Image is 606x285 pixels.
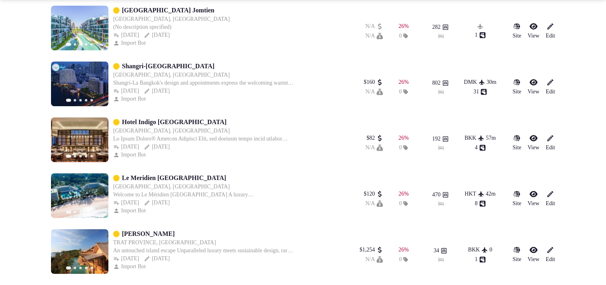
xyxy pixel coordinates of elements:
[398,190,409,198] button: 26%
[465,190,484,198] button: HKT
[51,61,108,106] img: Featured image for Shangri-La Bangkok
[399,144,402,152] span: 0
[528,246,539,263] a: View
[398,22,409,30] button: 26%
[512,134,521,152] a: Site
[79,43,82,46] button: Go to slide 3
[512,78,521,96] button: Site
[74,99,76,101] button: Go to slide 2
[432,135,441,143] span: 192
[90,99,93,101] button: Go to slide 5
[486,78,496,86] div: 30 m
[365,144,383,152] div: N/A
[399,88,402,96] span: 0
[486,78,496,86] button: 30m
[512,22,521,40] a: Site
[528,134,539,152] a: View
[85,211,87,213] button: Go to slide 4
[122,229,175,239] a: [PERSON_NAME]
[122,61,214,71] a: Shangri-[GEOGRAPHIC_DATA]
[113,127,230,135] div: [GEOGRAPHIC_DATA], [GEOGRAPHIC_DATA]
[458,246,502,254] div: 0
[546,78,555,96] a: Edit
[113,255,139,263] div: [DATE]
[365,32,383,40] div: N/A
[465,134,484,142] div: BKK
[90,267,93,269] button: Go to slide 5
[398,190,409,198] div: 26 %
[365,200,383,208] button: N/A
[113,87,139,95] button: [DATE]
[398,78,409,86] button: 26%
[512,246,521,263] a: Site
[512,190,521,208] a: Site
[113,31,139,39] div: [DATE]
[367,134,383,142] button: $82
[546,22,555,40] a: Edit
[66,210,71,214] button: Go to slide 1
[66,43,71,46] button: Go to slide 1
[66,266,71,269] button: Go to slide 1
[398,246,409,254] div: 26 %
[398,134,409,142] button: 26%
[122,117,227,127] a: Hotel Indigo [GEOGRAPHIC_DATA]
[79,211,82,213] button: Go to slide 3
[365,22,383,30] button: N/A
[113,263,147,271] div: Import Bot
[432,135,449,143] button: 192
[122,173,226,183] a: Le Meridien [GEOGRAPHIC_DATA]
[113,95,147,103] button: Import Bot
[398,246,409,254] button: 26%
[468,246,488,254] button: BKK
[473,88,487,96] button: 31
[486,190,496,198] button: 42m
[85,99,87,101] button: Go to slide 4
[113,183,230,191] div: [GEOGRAPHIC_DATA], [GEOGRAPHIC_DATA]
[528,190,539,208] a: View
[398,134,409,142] div: 26 %
[144,255,170,263] button: [DATE]
[464,78,485,86] div: DMK
[74,267,76,269] button: Go to slide 2
[90,155,93,157] button: Go to slide 5
[79,267,82,269] button: Go to slide 3
[85,267,87,269] button: Go to slide 4
[432,23,449,31] button: 282
[66,154,71,158] button: Go to slide 1
[364,78,383,86] button: $160
[144,143,170,151] button: [DATE]
[113,199,139,207] div: [DATE]
[113,143,139,151] button: [DATE]
[432,23,441,31] span: 282
[432,79,441,87] span: 802
[113,135,294,143] div: Lo Ipsum Dolors® Ametcon Adipisci Elit, sed doeiusm tempo incid utlabor etdolore Magnaal enim adm...
[360,246,383,254] button: $1,254
[364,190,383,198] button: $120
[433,247,439,255] span: 34
[113,239,216,247] button: TRAT PROVINCE, [GEOGRAPHIC_DATA]
[85,43,87,46] button: Go to slide 4
[475,255,486,263] button: 1
[365,255,383,263] div: N/A
[546,134,555,152] a: Edit
[475,200,486,208] div: 8
[51,117,108,162] img: Featured image for Hotel Indigo Bangkok Wireless Road
[113,23,230,31] div: (No description specified)
[51,173,108,218] img: Featured image for Le Meridien Phuket Beach Resort
[486,134,496,142] div: 57 m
